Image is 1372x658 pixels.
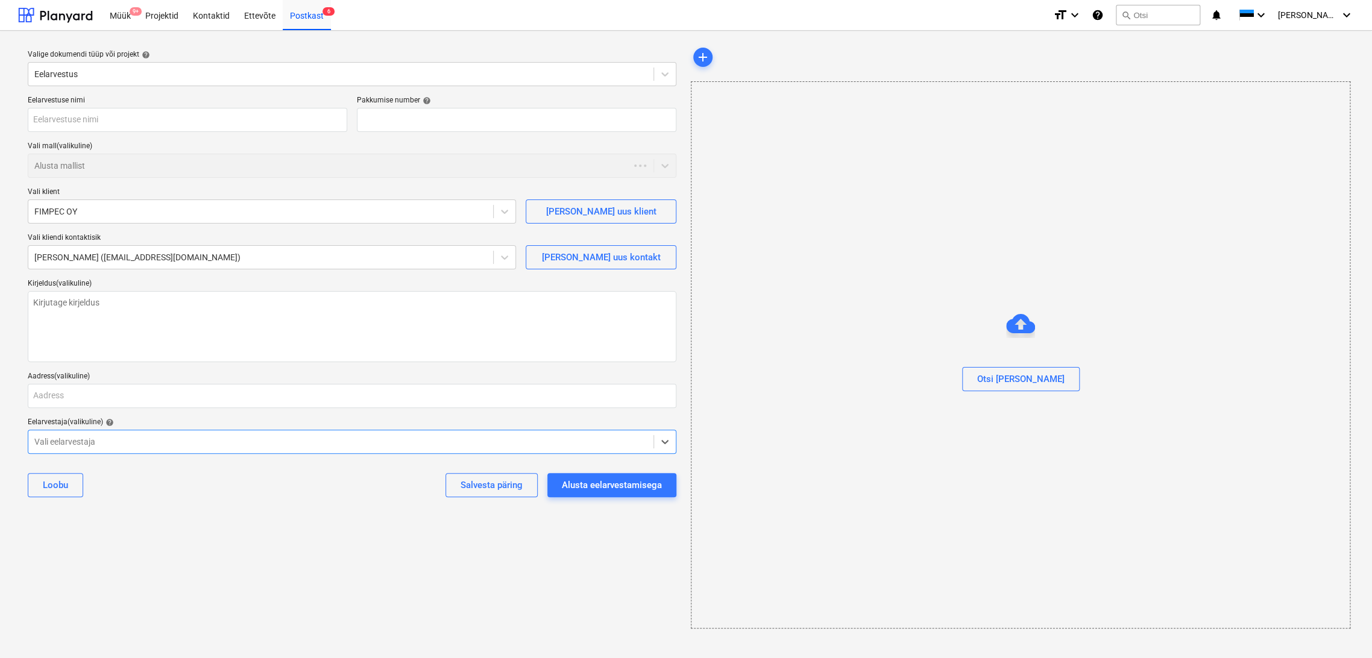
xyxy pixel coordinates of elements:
span: help [139,51,150,59]
i: Abikeskus [1092,8,1104,22]
button: Loobu [28,473,83,497]
i: notifications [1210,8,1222,22]
button: Salvesta päring [445,473,538,497]
p: Eelarvestuse nimi [28,96,347,108]
div: [PERSON_NAME] uus kontakt [542,249,661,265]
span: [PERSON_NAME][GEOGRAPHIC_DATA] [1278,10,1338,20]
button: [PERSON_NAME] uus kontakt [526,245,676,269]
button: Otsi [PERSON_NAME] [962,367,1080,391]
input: Aadress [28,384,676,408]
span: add [696,50,710,64]
i: keyboard_arrow_down [1254,8,1268,22]
span: help [420,96,431,105]
div: Eelarvestaja (valikuline) [28,418,676,427]
div: [PERSON_NAME] uus klient [546,204,656,219]
i: keyboard_arrow_down [1339,8,1354,22]
div: Otsi [PERSON_NAME] [977,371,1065,387]
div: Loobu [43,477,68,493]
i: keyboard_arrow_down [1068,8,1082,22]
button: Otsi [1116,5,1200,25]
div: Kirjeldus (valikuline) [28,279,676,289]
div: Aadress (valikuline) [28,372,676,381]
div: Vali mall (valikuline) [28,142,676,151]
span: search [1121,10,1131,20]
span: 9+ [130,7,142,16]
div: Salvesta päring [461,477,523,493]
div: Otsi [PERSON_NAME] [691,81,1350,628]
div: Vali kliendi kontaktisik [28,233,516,243]
button: Alusta eelarvestamisega [547,473,676,497]
span: help [103,418,114,427]
button: [PERSON_NAME] uus klient [526,199,676,224]
div: Valige dokumendi tüüp või projekt [28,50,676,60]
div: Alusta eelarvestamisega [562,477,662,493]
input: Eelarvestuse nimi [28,108,347,132]
i: format_size [1053,8,1068,22]
div: Vali klient [28,187,516,197]
span: 6 [323,7,335,16]
div: Pakkumise number [357,96,676,105]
